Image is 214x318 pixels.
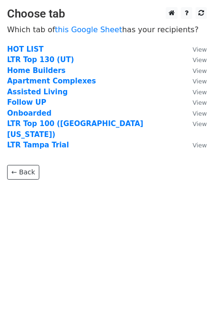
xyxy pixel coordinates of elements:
a: Onboarded [7,109,52,118]
a: LTR Tampa Trial [7,141,69,149]
a: Apartment Complexes [7,77,96,85]
a: View [183,119,207,128]
a: Follow UP [7,98,46,107]
small: View [193,56,207,64]
small: View [193,142,207,149]
a: View [183,45,207,54]
a: LTR Top 100 ([GEOGRAPHIC_DATA][US_STATE]) [7,119,143,139]
a: View [183,77,207,85]
small: View [193,67,207,74]
a: HOT LIST [7,45,44,54]
small: View [193,46,207,53]
a: ← Back [7,165,39,180]
small: View [193,78,207,85]
h3: Choose tab [7,7,207,21]
a: View [183,109,207,118]
p: Which tab of has your recipients? [7,25,207,35]
a: this Google Sheet [55,25,122,34]
a: View [183,66,207,75]
small: View [193,120,207,127]
a: View [183,98,207,107]
small: View [193,89,207,96]
small: View [193,99,207,106]
a: LTR Top 130 (UT) [7,55,74,64]
a: View [183,55,207,64]
a: View [183,88,207,96]
a: Home Builders [7,66,66,75]
a: View [183,141,207,149]
a: Assisted Living [7,88,68,96]
small: View [193,110,207,117]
